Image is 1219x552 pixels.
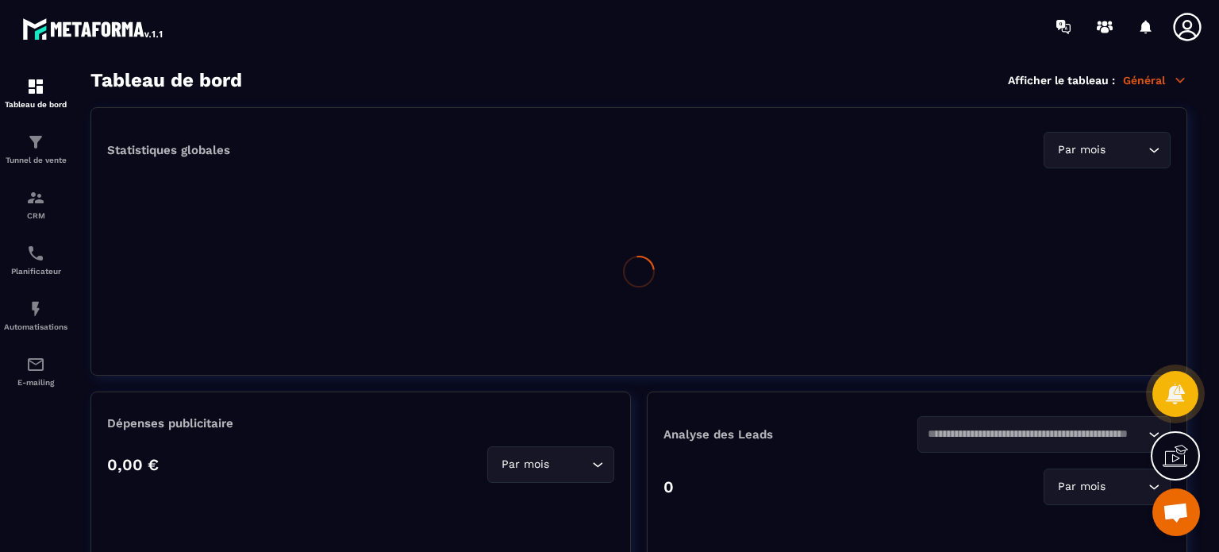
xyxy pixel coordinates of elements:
img: formation [26,133,45,152]
p: 0,00 € [107,455,159,474]
a: formationformationTableau de bord [4,65,67,121]
img: automations [26,299,45,318]
p: Général [1123,73,1187,87]
img: email [26,355,45,374]
h3: Tableau de bord [90,69,242,91]
img: scheduler [26,244,45,263]
p: Dépenses publicitaire [107,416,614,430]
p: Tableau de bord [4,100,67,109]
p: 0 [663,477,674,496]
p: Tunnel de vente [4,156,67,164]
p: E-mailing [4,378,67,387]
a: Ouvrir le chat [1152,488,1200,536]
p: Afficher le tableau : [1008,74,1115,87]
a: automationsautomationsAutomatisations [4,288,67,343]
a: formationformationTunnel de vente [4,121,67,176]
div: Search for option [487,446,614,483]
input: Search for option [1109,478,1144,496]
img: logo [22,14,165,43]
p: Analyse des Leads [663,427,917,442]
img: formation [26,77,45,96]
p: CRM [4,211,67,220]
a: formationformationCRM [4,176,67,232]
a: schedulerschedulerPlanificateur [4,232,67,288]
span: Par mois [1054,141,1109,159]
div: Search for option [1044,132,1171,168]
p: Planificateur [4,267,67,276]
img: formation [26,188,45,207]
div: Search for option [917,416,1171,453]
input: Search for option [928,426,1145,443]
a: emailemailE-mailing [4,343,67,399]
input: Search for option [1109,141,1144,159]
p: Statistiques globales [107,143,230,157]
input: Search for option [552,456,588,473]
span: Par mois [1054,478,1109,496]
span: Par mois [498,456,552,473]
p: Automatisations [4,322,67,331]
div: Search for option [1044,469,1171,505]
